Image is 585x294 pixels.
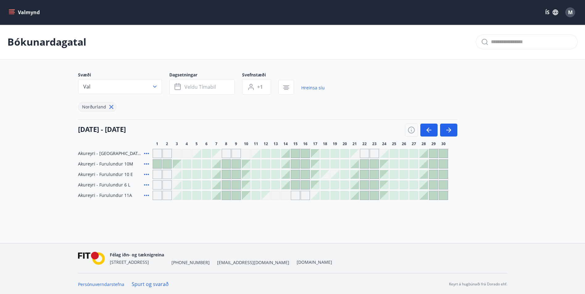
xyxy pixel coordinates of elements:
span: 23 [372,141,377,146]
span: 30 [441,141,446,146]
span: Val [83,83,90,90]
span: 15 [293,141,298,146]
span: 16 [303,141,307,146]
div: Gráir dagar eru ekki bókanlegir [212,149,221,158]
span: 19 [333,141,337,146]
span: Félag iðn- og tæknigreina [110,252,164,258]
div: Gráir dagar eru ekki bókanlegir [360,149,369,158]
div: Norðurland [78,102,117,112]
img: FPQVkF9lTnNbbaRSFyT17YYeljoOGk5m51IhT0bO.png [78,252,105,265]
button: Veldu tímabil [169,79,235,95]
span: Akureyri - Furulundur 10M [78,161,133,167]
span: M [568,9,573,16]
div: Gráir dagar eru ekki bókanlegir [320,170,330,179]
div: Gráir dagar eru ekki bókanlegir [182,149,192,158]
p: Bókunardagatal [7,35,86,49]
span: 14 [283,141,288,146]
span: 6 [205,141,208,146]
span: 3 [176,141,178,146]
div: Gráir dagar eru ekki bókanlegir [271,191,280,200]
span: [PHONE_NUMBER] [171,259,210,266]
div: Gráir dagar eru ekki bókanlegir [163,170,172,179]
div: Gráir dagar eru ekki bókanlegir [153,149,162,158]
div: Gráir dagar eru ekki bókanlegir [281,191,290,200]
span: Akureyri - Furulundur 11A [78,192,132,198]
span: Akureyri - Furulundur 10 E [78,171,133,178]
span: 29 [431,141,436,146]
span: 8 [225,141,227,146]
div: Gráir dagar eru ekki bókanlegir [163,180,172,190]
span: Svefnstæði [242,72,278,79]
div: Gráir dagar eru ekki bókanlegir [222,149,231,158]
span: 28 [422,141,426,146]
span: [EMAIL_ADDRESS][DOMAIN_NAME] [217,259,289,266]
span: 11 [254,141,258,146]
div: Gráir dagar eru ekki bókanlegir [291,191,300,200]
span: Norðurland [82,104,106,110]
span: 4 [186,141,188,146]
div: Gráir dagar eru ekki bókanlegir [350,149,359,158]
div: Gráir dagar eru ekki bókanlegir [163,191,172,200]
a: Persónuverndarstefna [78,281,124,287]
span: 7 [215,141,217,146]
span: Akureyri - Furulundur 6 L [78,182,130,188]
div: Gráir dagar eru ekki bókanlegir [163,149,172,158]
span: 13 [274,141,278,146]
span: 18 [323,141,327,146]
div: Gráir dagar eru ekki bókanlegir [241,149,251,158]
a: Hreinsa síu [301,81,325,95]
span: Veldu tímabil [184,84,216,90]
span: [STREET_ADDRESS] [110,259,149,265]
button: menu [7,7,42,18]
div: Gráir dagar eru ekki bókanlegir [153,191,162,200]
span: 17 [313,141,317,146]
span: 27 [412,141,416,146]
span: 12 [264,141,268,146]
button: ÍS [542,7,562,18]
div: Gráir dagar eru ekki bókanlegir [172,149,182,158]
div: Gráir dagar eru ekki bókanlegir [261,191,270,200]
span: Svæði [78,72,169,79]
span: 22 [362,141,367,146]
span: 25 [392,141,396,146]
div: Gráir dagar eru ekki bókanlegir [153,180,162,190]
button: Val [78,79,162,94]
button: +1 [242,79,271,95]
span: Akureyri - [GEOGRAPHIC_DATA] 16 E [78,150,142,157]
button: M [563,5,578,20]
span: 24 [382,141,386,146]
span: +1 [257,84,263,90]
span: 10 [244,141,248,146]
span: 21 [352,141,357,146]
a: Spurt og svarað [132,281,169,288]
div: Gráir dagar eru ekki bókanlegir [153,170,162,179]
div: Gráir dagar eru ekki bókanlegir [232,149,241,158]
a: [DOMAIN_NAME] [297,259,332,265]
div: Gráir dagar eru ekki bókanlegir [301,191,310,200]
span: 1 [156,141,158,146]
span: 26 [402,141,406,146]
h4: [DATE] - [DATE] [78,125,126,134]
span: 9 [235,141,237,146]
span: Dagsetningar [169,72,242,79]
span: 5 [196,141,198,146]
span: 20 [343,141,347,146]
span: 2 [166,141,168,146]
div: Gráir dagar eru ekki bókanlegir [370,149,379,158]
p: Keyrt á hugbúnaði frá Dorado ehf. [449,281,507,287]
